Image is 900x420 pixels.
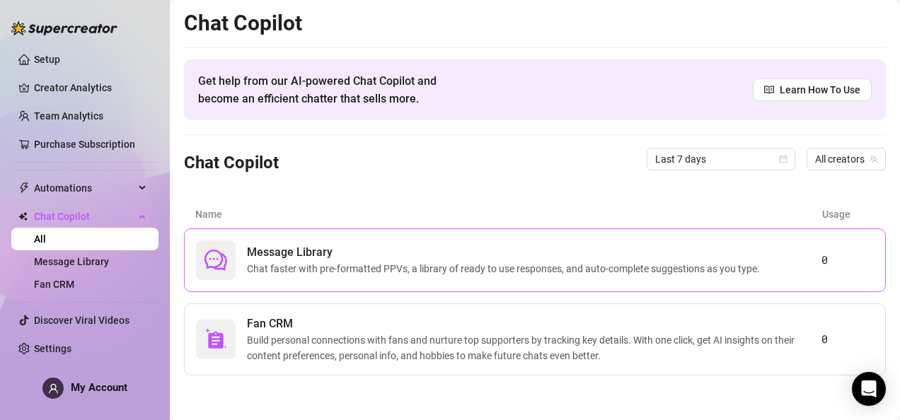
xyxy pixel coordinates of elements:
[34,279,74,290] a: Fan CRM
[34,54,60,65] a: Setup
[247,332,821,363] span: Build personal connections with fans and nurture top supporters by tracking key details. With one...
[821,331,874,348] article: 0
[71,381,127,394] span: My Account
[821,252,874,269] article: 0
[34,233,46,245] a: All
[34,139,135,150] a: Purchase Subscription
[195,206,822,222] article: Name
[198,72,471,107] span: Get help from our AI-powered Chat Copilot and become an efficient chatter that sells more.
[247,315,821,332] span: Fan CRM
[34,343,71,354] a: Settings
[11,21,117,35] img: logo-BBDzfeDw.svg
[247,261,766,276] span: Chat faster with pre-formatted PPVs, a library of ready to use responses, and auto-complete sugge...
[18,211,28,221] img: Chat Copilot
[822,206,875,222] article: Usage
[780,82,860,98] span: Learn How To Use
[204,249,227,272] span: comment
[48,383,59,394] span: user
[655,148,787,170] span: Last 7 days
[34,205,134,228] span: Chat Copilot
[870,155,878,163] span: team
[34,256,109,267] a: Message Library
[764,85,774,95] span: read
[184,152,279,175] h3: Chat Copilot
[852,372,886,406] div: Open Intercom Messenger
[779,155,787,163] span: calendar
[815,148,877,170] span: All creators
[204,328,227,351] img: svg%3e
[34,110,103,122] a: Team Analytics
[753,78,872,101] a: Learn How To Use
[34,315,129,326] a: Discover Viral Videos
[34,76,147,99] a: Creator Analytics
[184,10,886,37] h2: Chat Copilot
[18,182,30,194] span: thunderbolt
[34,177,134,199] span: Automations
[247,244,766,261] span: Message Library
